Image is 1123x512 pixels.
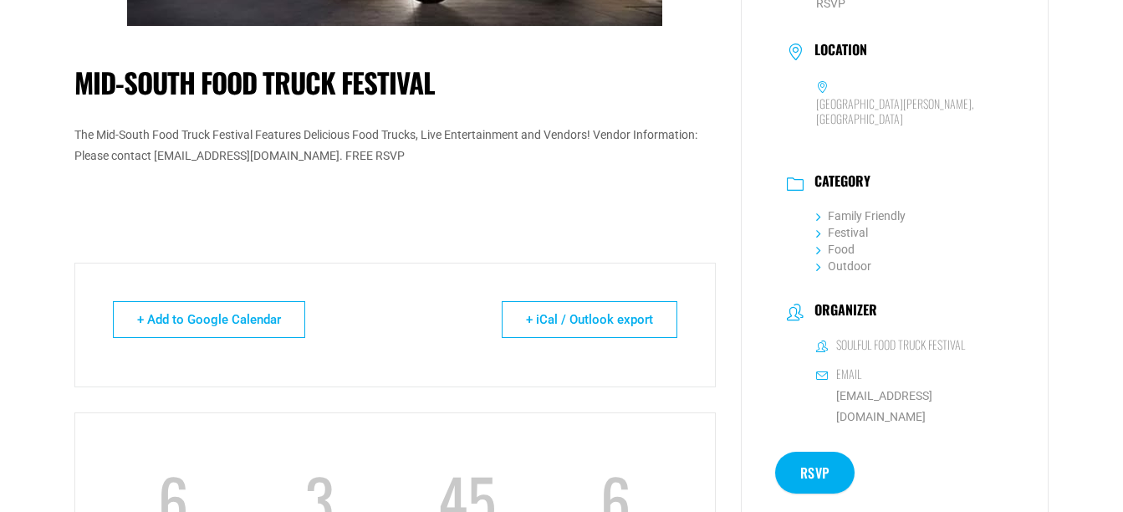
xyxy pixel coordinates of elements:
[816,209,906,223] a: Family Friendly
[502,301,677,338] a: + iCal / Outlook export
[816,226,868,239] a: Festival
[113,301,305,338] a: + Add to Google Calendar
[775,452,855,494] a: RSVP
[816,243,855,256] a: Food
[806,302,877,322] h3: Organizer
[74,66,716,100] h1: Mid-South Food Truck Festival
[816,96,1003,126] h6: [GEOGRAPHIC_DATA][PERSON_NAME], [GEOGRAPHIC_DATA]
[816,386,1003,428] a: [EMAIL_ADDRESS][DOMAIN_NAME]
[74,125,716,166] p: The Mid-South Food Truck Festival Features Delicious Food Trucks, Live Entertainment and Vendors!...
[816,259,871,273] a: Outdoor
[836,366,861,381] h6: Email
[806,42,867,62] h3: Location
[836,337,965,352] h6: Soulful Food Truck Festival
[806,173,870,193] h3: Category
